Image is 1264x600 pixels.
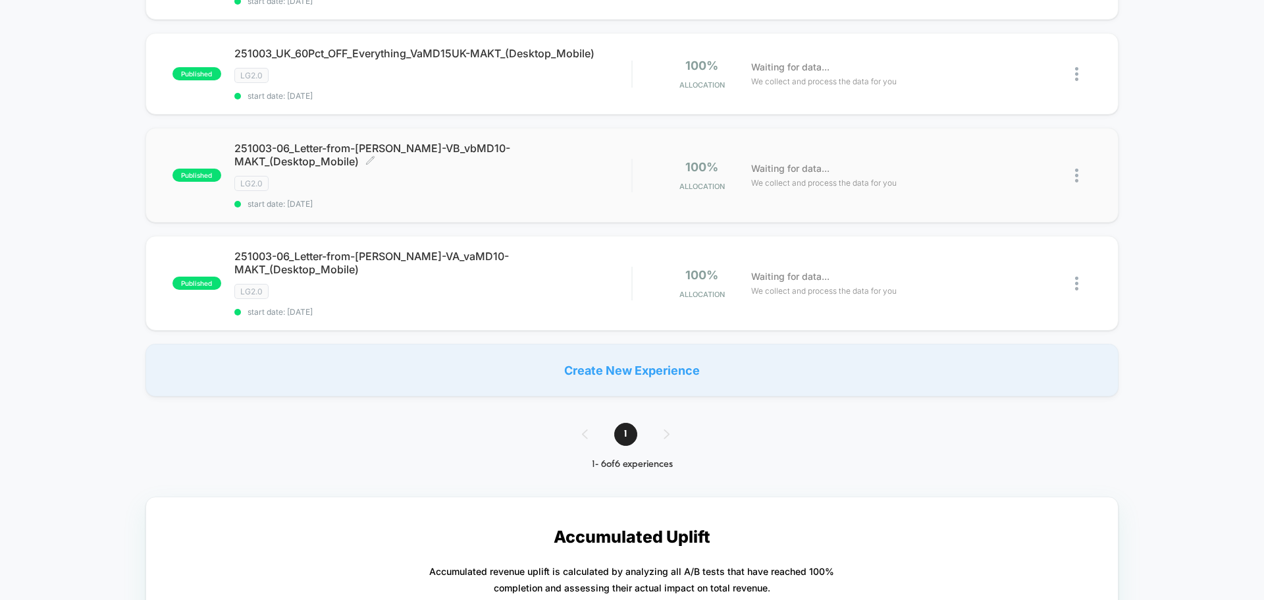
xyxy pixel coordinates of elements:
[751,75,897,88] span: We collect and process the data for you
[1075,169,1078,182] img: close
[234,176,269,191] span: LG2.0
[614,423,637,446] span: 1
[234,199,631,209] span: start date: [DATE]
[1075,277,1078,290] img: close
[234,47,631,60] span: 251003_UK_60Pct_OFF_Everything_VaMD15UK-MAKT_(Desktop_Mobile)
[172,169,221,182] span: published
[751,177,897,189] span: We collect and process the data for you
[751,285,897,297] span: We collect and process the data for you
[234,142,631,168] span: 251003-06_Letter-from-[PERSON_NAME]-VB_vbMD10-MAKT_(Desktop_Mobile)
[145,344,1119,396] div: Create New Experience
[679,182,725,191] span: Allocation
[685,59,718,72] span: 100%
[1075,67,1078,81] img: close
[172,277,221,290] span: published
[679,80,725,90] span: Allocation
[234,68,269,83] span: LG2.0
[172,67,221,80] span: published
[751,60,829,74] span: Waiting for data...
[429,563,834,596] p: Accumulated revenue uplift is calculated by analyzing all A/B tests that have reached 100% comple...
[234,91,631,101] span: start date: [DATE]
[679,290,725,299] span: Allocation
[234,250,631,276] span: 251003-06_Letter-from-[PERSON_NAME]-VA_vaMD10-MAKT_(Desktop_Mobile)
[751,269,829,284] span: Waiting for data...
[685,268,718,282] span: 100%
[234,284,269,299] span: LG2.0
[569,459,696,470] div: 1 - 6 of 6 experiences
[234,307,631,317] span: start date: [DATE]
[751,161,829,176] span: Waiting for data...
[554,527,710,547] p: Accumulated Uplift
[685,160,718,174] span: 100%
